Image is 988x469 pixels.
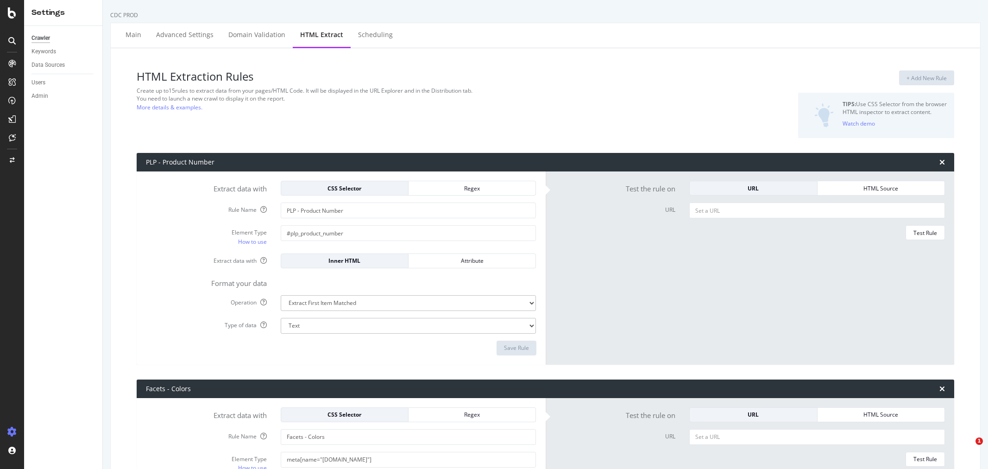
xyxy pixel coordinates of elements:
a: Crawler [31,33,96,43]
div: CSS Selector [289,184,401,192]
span: 1 [975,437,983,445]
input: Set a URL [689,203,945,218]
div: Save Rule [504,344,529,352]
div: Inner HTML [289,257,401,265]
div: times [939,158,945,166]
a: Users [31,78,96,88]
strong: TIPS: [843,100,856,108]
a: Data Sources [31,60,96,70]
div: URL [697,411,809,418]
button: Watch demo [843,116,875,131]
label: Rule Name [139,429,274,440]
div: Users [31,78,45,88]
button: HTML Source [818,181,945,196]
button: URL [689,407,817,422]
input: CSS Expression [281,452,536,468]
div: Scheduling [358,30,393,39]
a: How to use [238,237,267,247]
div: Attribute [416,257,528,265]
div: HTML inspector to extract content. [843,108,947,116]
button: Save Rule [497,341,536,355]
label: Rule Name [139,203,274,214]
button: Regex [409,181,536,196]
div: Main [126,30,141,39]
label: Test the rule on [548,407,683,420]
div: You need to launch a new crawl to display it on the report. [137,95,677,102]
div: Element Type [146,228,267,236]
div: times [939,385,945,393]
label: Type of data [139,318,274,329]
div: CSS Selector [289,411,401,418]
div: Facets - Colors [146,384,191,393]
label: Extract data with [139,181,274,194]
iframe: Intercom live chat [957,437,979,460]
div: Test Rule [913,229,937,237]
button: Regex [409,407,536,422]
button: CSS Selector [281,407,409,422]
div: Test Rule [913,455,937,463]
h3: HTML Extraction Rules [137,70,677,82]
input: Provide a name [281,429,536,445]
div: Data Sources [31,60,65,70]
input: Set a URL [689,429,945,445]
label: Extract data with [139,407,274,420]
label: Test the rule on [548,181,683,194]
button: Inner HTML [281,254,409,268]
div: Settings [31,7,95,18]
div: Use CSS Selector from the browser [843,100,947,108]
button: URL [689,181,817,196]
button: Attribute [409,254,536,268]
div: Keywords [31,47,56,57]
a: More details & examples. [137,102,202,112]
a: Admin [31,91,96,101]
div: HTML Source [825,184,937,192]
div: Admin [31,91,48,101]
div: Element Type [146,455,267,463]
label: URL [548,429,683,440]
img: DZQOUYU0WpgAAAAASUVORK5CYII= [814,103,834,127]
button: Test Rule [906,225,945,240]
label: Operation [139,295,274,306]
div: Regex [416,411,528,418]
button: HTML Source [818,407,945,422]
div: HTML Source [825,411,937,418]
button: + Add New Rule [899,70,954,85]
div: CDC PROD [110,11,981,19]
div: Create up to 15 rules to extract data from your pages/HTML Code. It will be displayed in the URL ... [137,87,677,95]
div: URL [697,184,809,192]
a: Keywords [31,47,96,57]
div: Domain Validation [228,30,285,39]
div: Advanced Settings [156,30,214,39]
div: HTML Extract [300,30,343,39]
input: Provide a name [281,203,536,218]
div: PLP - Product Number [146,158,214,167]
div: Watch demo [843,120,875,127]
label: Format your data [139,275,274,288]
div: Regex [416,184,528,192]
input: CSS Expression [281,225,536,241]
label: URL [548,203,683,214]
button: CSS Selector [281,181,409,196]
div: + Add New Rule [906,74,947,82]
label: Extract data with [139,254,274,265]
div: Crawler [31,33,50,43]
button: Test Rule [906,452,945,467]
